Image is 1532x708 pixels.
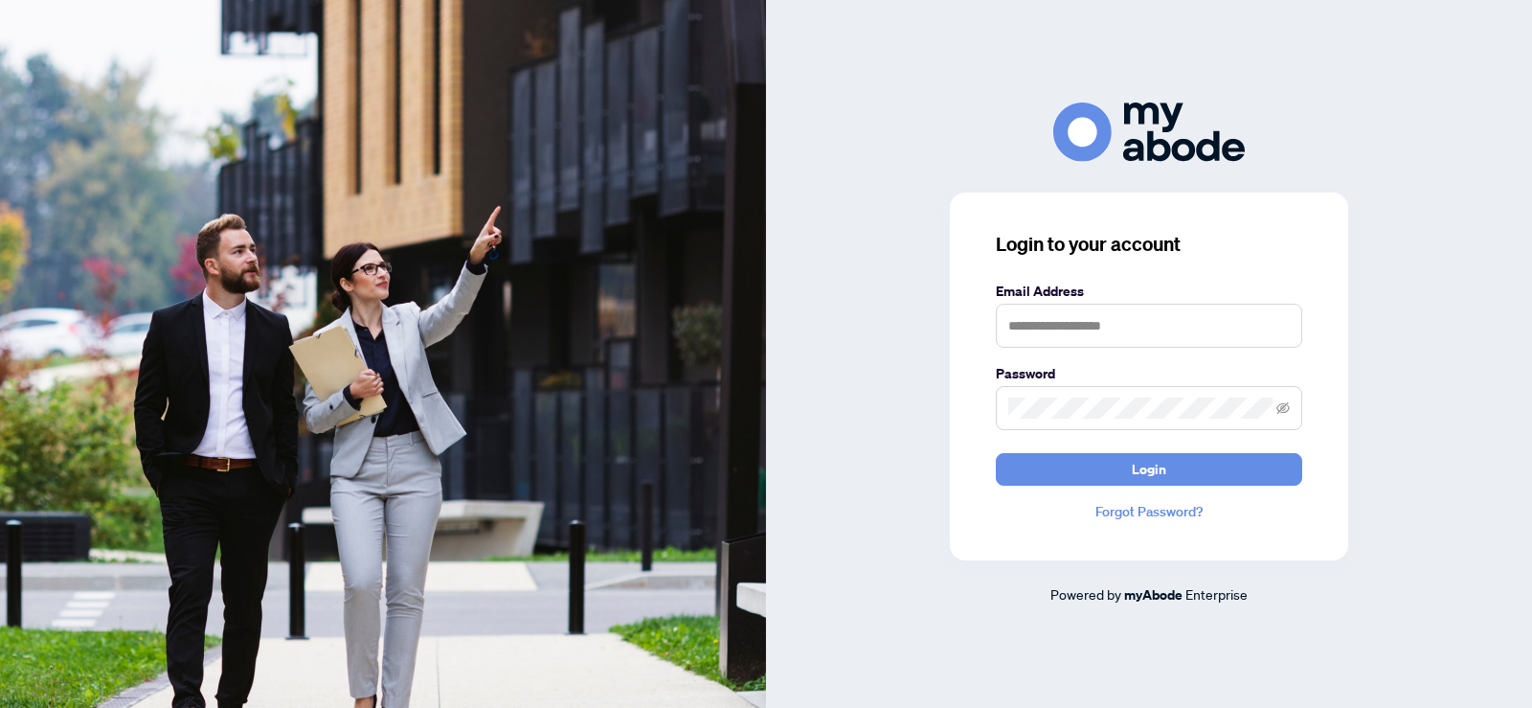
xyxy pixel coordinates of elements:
[1050,585,1121,603] span: Powered by
[1053,103,1245,161] img: ma-logo
[996,281,1302,302] label: Email Address
[996,501,1302,522] a: Forgot Password?
[996,231,1302,258] h3: Login to your account
[1185,585,1248,603] span: Enterprise
[996,363,1302,384] label: Password
[1132,454,1166,485] span: Login
[996,453,1302,486] button: Login
[1124,584,1183,605] a: myAbode
[1276,401,1290,415] span: eye-invisible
